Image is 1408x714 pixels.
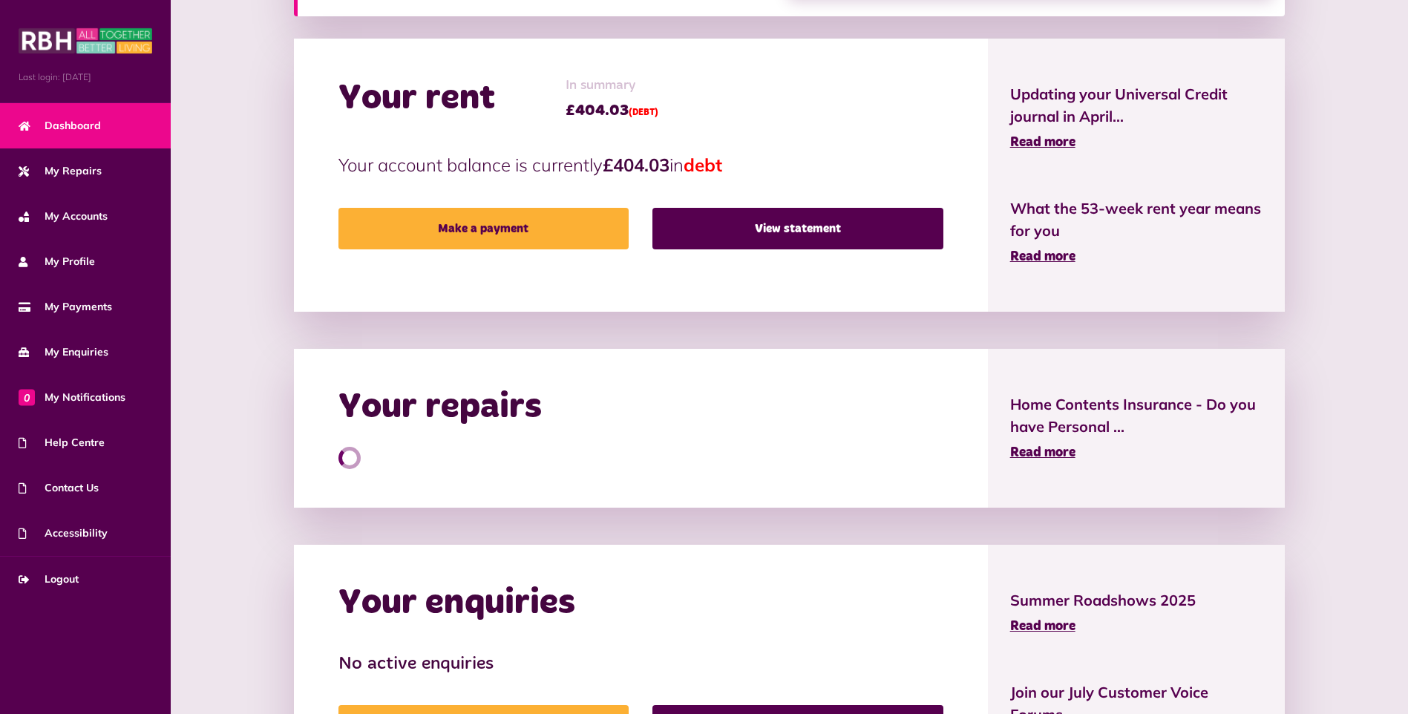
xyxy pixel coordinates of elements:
[19,299,112,315] span: My Payments
[338,654,943,675] h3: No active enquiries
[566,99,658,122] span: £404.03
[1010,83,1263,128] span: Updating your Universal Credit journal in April...
[338,151,943,178] p: Your account balance is currently in
[652,208,943,249] a: View statement
[1010,250,1075,263] span: Read more
[338,208,629,249] a: Make a payment
[1010,589,1263,637] a: Summer Roadshows 2025 Read more
[1010,83,1263,153] a: Updating your Universal Credit journal in April... Read more
[1010,136,1075,149] span: Read more
[19,525,108,541] span: Accessibility
[19,118,101,134] span: Dashboard
[19,435,105,451] span: Help Centre
[1010,393,1263,438] span: Home Contents Insurance - Do you have Personal ...
[19,390,125,405] span: My Notifications
[19,163,102,179] span: My Repairs
[19,209,108,224] span: My Accounts
[19,254,95,269] span: My Profile
[566,76,658,96] span: In summary
[19,26,152,56] img: MyRBH
[1010,393,1263,463] a: Home Contents Insurance - Do you have Personal ... Read more
[629,108,658,117] span: (DEBT)
[1010,589,1263,612] span: Summer Roadshows 2025
[684,154,722,176] span: debt
[1010,197,1263,267] a: What the 53-week rent year means for you Read more
[1010,197,1263,242] span: What the 53-week rent year means for you
[19,71,152,84] span: Last login: [DATE]
[338,582,575,625] h2: Your enquiries
[19,480,99,496] span: Contact Us
[338,386,542,429] h2: Your repairs
[19,571,79,587] span: Logout
[1010,620,1075,633] span: Read more
[1010,446,1075,459] span: Read more
[19,389,35,405] span: 0
[338,77,495,120] h2: Your rent
[19,344,108,360] span: My Enquiries
[603,154,669,176] strong: £404.03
